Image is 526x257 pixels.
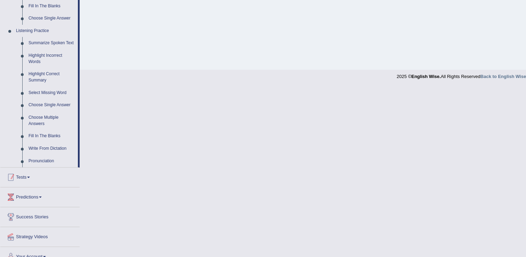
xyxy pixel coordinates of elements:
[25,68,78,86] a: Highlight Correct Summary
[25,142,78,155] a: Write From Dictation
[480,74,526,79] a: Back to English Wise
[25,12,78,25] a: Choose Single Answer
[0,168,80,185] a: Tests
[13,25,78,37] a: Listening Practice
[25,155,78,168] a: Pronunciation
[25,111,78,130] a: Choose Multiple Answers
[25,130,78,142] a: Fill In The Blanks
[397,70,526,80] div: 2025 © All Rights Reserved
[25,37,78,49] a: Summarize Spoken Text
[411,74,440,79] strong: English Wise.
[25,87,78,99] a: Select Missing Word
[0,207,80,225] a: Success Stories
[25,49,78,68] a: Highlight Incorrect Words
[25,99,78,111] a: Choose Single Answer
[0,187,80,205] a: Predictions
[0,227,80,244] a: Strategy Videos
